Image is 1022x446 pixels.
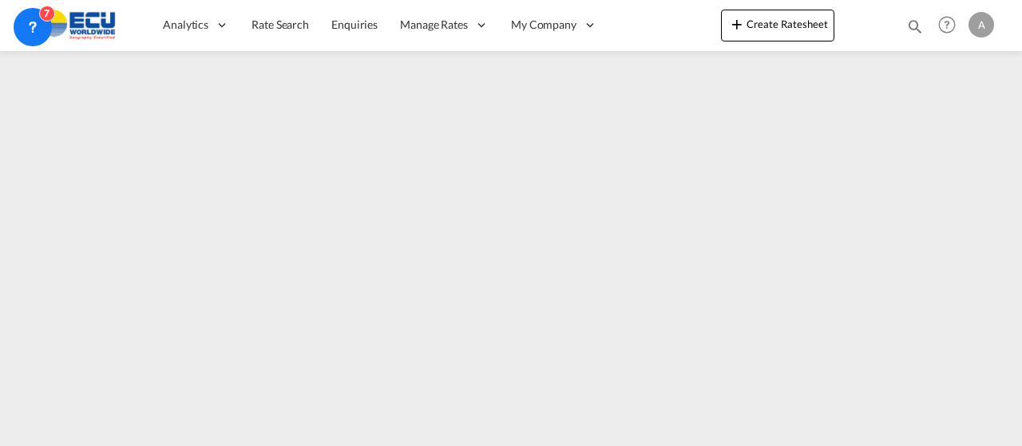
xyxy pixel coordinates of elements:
span: Rate Search [252,18,309,31]
span: Help [933,11,961,38]
div: A [969,12,994,37]
span: Enquiries [331,18,378,31]
div: Help [933,11,969,40]
md-icon: icon-plus 400-fg [727,14,747,34]
div: icon-magnify [906,18,924,41]
button: icon-plus 400-fgCreate Ratesheet [721,10,834,41]
md-icon: icon-magnify [906,18,924,35]
span: My Company [511,17,576,33]
span: Analytics [163,17,208,33]
span: Manage Rates [400,17,468,33]
img: 6cccb1402a9411edb762cf9624ab9cda.png [24,7,132,43]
